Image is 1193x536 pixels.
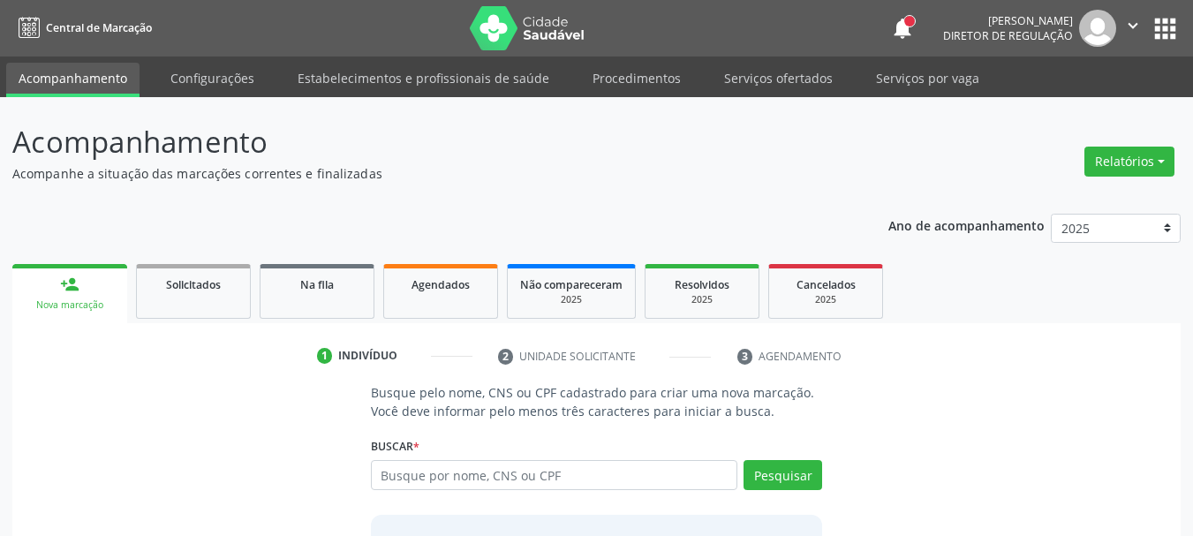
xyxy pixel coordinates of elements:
[888,214,1045,236] p: Ano de acompanhamento
[797,277,856,292] span: Cancelados
[1123,16,1143,35] i: 
[1116,10,1150,47] button: 
[338,348,397,364] div: Indivíduo
[658,293,746,306] div: 2025
[1084,147,1174,177] button: Relatórios
[60,275,79,294] div: person_add
[317,348,333,364] div: 1
[300,277,334,292] span: Na fila
[285,63,562,94] a: Estabelecimentos e profissionais de saúde
[412,277,470,292] span: Agendados
[25,298,115,312] div: Nova marcação
[12,120,830,164] p: Acompanhamento
[12,164,830,183] p: Acompanhe a situação das marcações correntes e finalizadas
[371,433,419,460] label: Buscar
[943,28,1073,43] span: Diretor de regulação
[744,460,822,490] button: Pesquisar
[46,20,152,35] span: Central de Marcação
[371,460,738,490] input: Busque por nome, CNS ou CPF
[890,16,915,41] button: notifications
[580,63,693,94] a: Procedimentos
[675,277,729,292] span: Resolvidos
[864,63,992,94] a: Serviços por vaga
[166,277,221,292] span: Solicitados
[520,293,623,306] div: 2025
[1079,10,1116,47] img: img
[371,383,823,420] p: Busque pelo nome, CNS ou CPF cadastrado para criar uma nova marcação. Você deve informar pelo men...
[520,277,623,292] span: Não compareceram
[712,63,845,94] a: Serviços ofertados
[1150,13,1181,44] button: apps
[158,63,267,94] a: Configurações
[12,13,152,42] a: Central de Marcação
[6,63,140,97] a: Acompanhamento
[781,293,870,306] div: 2025
[943,13,1073,28] div: [PERSON_NAME]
